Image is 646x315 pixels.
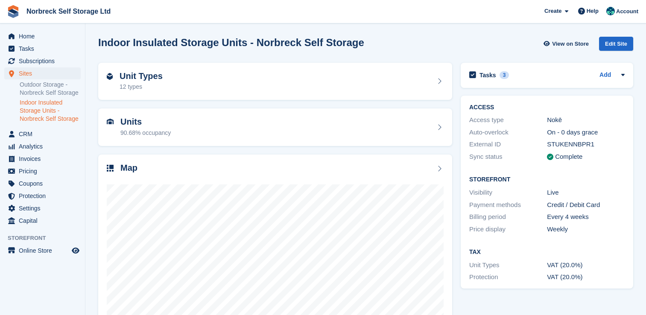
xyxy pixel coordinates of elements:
[107,73,113,80] img: unit-type-icn-2b2737a686de81e16bb02015468b77c625bbabd49415b5ef34ead5e3b44a266d.svg
[19,128,70,140] span: CRM
[599,70,611,80] a: Add
[547,128,625,137] div: On - 0 days grace
[120,71,163,81] h2: Unit Types
[469,212,547,222] div: Billing period
[547,200,625,210] div: Credit / Debit Card
[547,260,625,270] div: VAT (20.0%)
[469,128,547,137] div: Auto-overlock
[19,153,70,165] span: Invoices
[120,82,163,91] div: 12 types
[19,67,70,79] span: Sites
[98,63,452,100] a: Unit Types 12 types
[4,153,81,165] a: menu
[107,119,114,125] img: unit-icn-7be61d7bf1b0ce9d3e12c5938cc71ed9869f7b940bace4675aadf7bd6d80202e.svg
[547,115,625,125] div: Nokē
[4,215,81,227] a: menu
[19,190,70,202] span: Protection
[547,140,625,149] div: STUKENNBPR1
[19,202,70,214] span: Settings
[20,81,81,97] a: Outdoor Storage - Norbreck Self Storage
[469,272,547,282] div: Protection
[4,67,81,79] a: menu
[599,37,633,51] div: Edit Site
[469,115,547,125] div: Access type
[4,55,81,67] a: menu
[469,104,625,111] h2: ACCESS
[8,234,85,242] span: Storefront
[19,30,70,42] span: Home
[547,272,625,282] div: VAT (20.0%)
[547,188,625,198] div: Live
[4,140,81,152] a: menu
[107,165,114,172] img: map-icn-33ee37083ee616e46c38cad1a60f524a97daa1e2b2c8c0bc3eb3415660979fc1.svg
[19,43,70,55] span: Tasks
[555,152,582,162] div: Complete
[469,260,547,270] div: Unit Types
[4,30,81,42] a: menu
[4,43,81,55] a: menu
[542,37,592,51] a: View on Store
[469,140,547,149] div: External ID
[19,140,70,152] span: Analytics
[469,200,547,210] div: Payment methods
[4,190,81,202] a: menu
[19,55,70,67] span: Subscriptions
[4,165,81,177] a: menu
[120,128,171,137] div: 90.68% occupancy
[469,176,625,183] h2: Storefront
[98,37,364,48] h2: Indoor Insulated Storage Units - Norbreck Self Storage
[500,71,509,79] div: 3
[469,249,625,256] h2: Tax
[4,245,81,257] a: menu
[469,188,547,198] div: Visibility
[547,212,625,222] div: Every 4 weeks
[19,178,70,190] span: Coupons
[469,225,547,234] div: Price display
[616,7,638,16] span: Account
[606,7,615,15] img: Sally King
[19,215,70,227] span: Capital
[547,225,625,234] div: Weekly
[4,202,81,214] a: menu
[20,99,81,123] a: Indoor Insulated Storage Units - Norbreck Self Storage
[19,245,70,257] span: Online Store
[120,163,137,173] h2: Map
[469,152,547,162] div: Sync status
[23,4,114,18] a: Norbreck Self Storage Ltd
[544,7,561,15] span: Create
[479,71,496,79] h2: Tasks
[4,128,81,140] a: menu
[599,37,633,54] a: Edit Site
[7,5,20,18] img: stora-icon-8386f47178a22dfd0bd8f6a31ec36ba5ce8667c1dd55bd0f319d3a0aa187defe.svg
[4,178,81,190] a: menu
[19,165,70,177] span: Pricing
[552,40,589,48] span: View on Store
[98,108,452,146] a: Units 90.68% occupancy
[587,7,599,15] span: Help
[120,117,171,127] h2: Units
[70,245,81,256] a: Preview store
